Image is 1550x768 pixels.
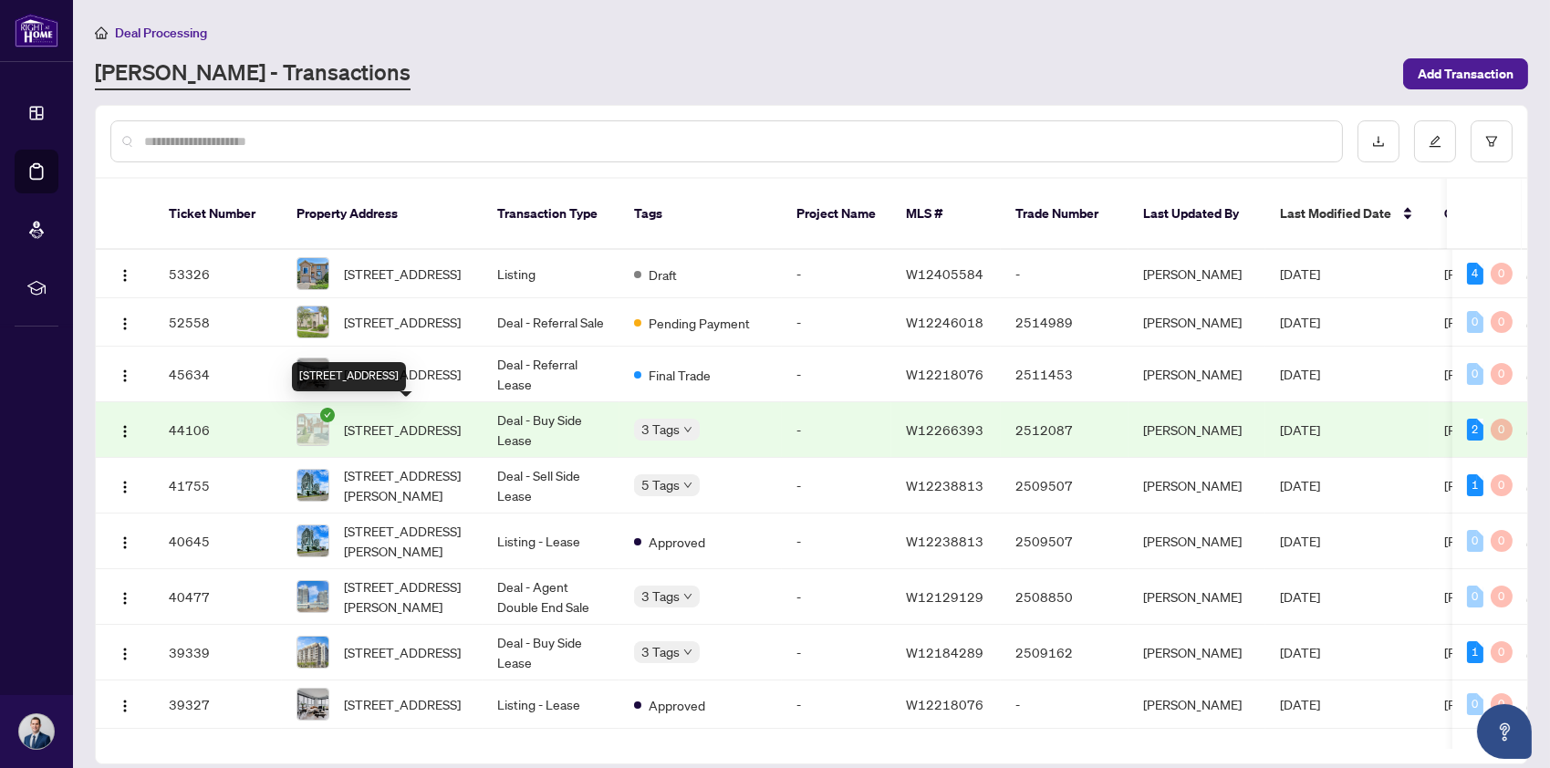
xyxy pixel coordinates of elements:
[782,347,891,402] td: -
[1491,641,1513,663] div: 0
[1491,586,1513,607] div: 0
[483,458,619,514] td: Deal - Sell Side Lease
[118,535,132,550] img: Logo
[297,414,328,445] img: thumbnail-img
[344,521,468,561] span: [STREET_ADDRESS][PERSON_NAME]
[1129,569,1265,625] td: [PERSON_NAME]
[118,368,132,383] img: Logo
[1001,402,1129,458] td: 2512087
[19,714,54,749] img: Profile Icon
[1280,588,1320,605] span: [DATE]
[906,588,983,605] span: W12129129
[1491,530,1513,552] div: 0
[344,465,468,505] span: [STREET_ADDRESS][PERSON_NAME]
[1001,298,1129,347] td: 2514989
[1129,514,1265,569] td: [PERSON_NAME]
[1129,680,1265,729] td: [PERSON_NAME]
[118,268,132,283] img: Logo
[154,250,282,298] td: 53326
[344,694,461,714] span: [STREET_ADDRESS]
[649,532,705,552] span: Approved
[118,317,132,331] img: Logo
[1491,474,1513,496] div: 0
[1444,421,1543,438] span: [PERSON_NAME]
[1129,298,1265,347] td: [PERSON_NAME]
[95,26,108,39] span: home
[1491,311,1513,333] div: 0
[1129,402,1265,458] td: [PERSON_NAME]
[118,699,132,713] img: Logo
[1001,179,1129,250] th: Trade Number
[1001,680,1129,729] td: -
[619,179,782,250] th: Tags
[1429,135,1441,148] span: edit
[1444,696,1543,712] span: [PERSON_NAME]
[483,250,619,298] td: Listing
[483,569,619,625] td: Deal - Agent Double End Sale
[297,637,328,668] img: thumbnail-img
[1491,419,1513,441] div: 0
[1280,477,1320,493] span: [DATE]
[154,347,282,402] td: 45634
[344,312,461,332] span: [STREET_ADDRESS]
[1358,120,1399,162] button: download
[1444,477,1543,493] span: [PERSON_NAME]
[1414,120,1456,162] button: edit
[1129,625,1265,680] td: [PERSON_NAME]
[649,265,677,285] span: Draft
[1001,625,1129,680] td: 2509162
[110,259,140,288] button: Logo
[110,359,140,389] button: Logo
[344,576,468,617] span: [STREET_ADDRESS][PERSON_NAME]
[683,481,692,490] span: down
[1467,530,1483,552] div: 0
[154,514,282,569] td: 40645
[118,647,132,661] img: Logo
[906,477,983,493] span: W12238813
[320,408,335,422] span: check-circle
[1403,58,1528,89] button: Add Transaction
[649,365,711,385] span: Final Trade
[1129,458,1265,514] td: [PERSON_NAME]
[110,415,140,444] button: Logo
[1444,265,1543,282] span: [PERSON_NAME]
[1444,644,1543,660] span: [PERSON_NAME]
[782,179,891,250] th: Project Name
[1467,474,1483,496] div: 1
[1280,421,1320,438] span: [DATE]
[110,638,140,667] button: Logo
[297,525,328,556] img: thumbnail-img
[1471,120,1513,162] button: filter
[483,514,619,569] td: Listing - Lease
[649,695,705,715] span: Approved
[1280,314,1320,330] span: [DATE]
[782,250,891,298] td: -
[282,179,483,250] th: Property Address
[891,179,1001,250] th: MLS #
[292,362,406,391] div: [STREET_ADDRESS]
[1467,311,1483,333] div: 0
[683,592,692,601] span: down
[1467,641,1483,663] div: 1
[782,458,891,514] td: -
[1467,419,1483,441] div: 2
[906,366,983,382] span: W12218076
[1001,569,1129,625] td: 2508850
[154,680,282,729] td: 39327
[782,680,891,729] td: -
[1280,366,1320,382] span: [DATE]
[641,419,680,440] span: 3 Tags
[1430,179,1539,250] th: Created By
[1418,59,1514,88] span: Add Transaction
[154,569,282,625] td: 40477
[1280,644,1320,660] span: [DATE]
[641,641,680,662] span: 3 Tags
[1280,696,1320,712] span: [DATE]
[782,402,891,458] td: -
[1001,347,1129,402] td: 2511453
[118,591,132,606] img: Logo
[906,696,983,712] span: W12218076
[1280,203,1391,223] span: Last Modified Date
[297,470,328,501] img: thumbnail-img
[1477,704,1532,759] button: Open asap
